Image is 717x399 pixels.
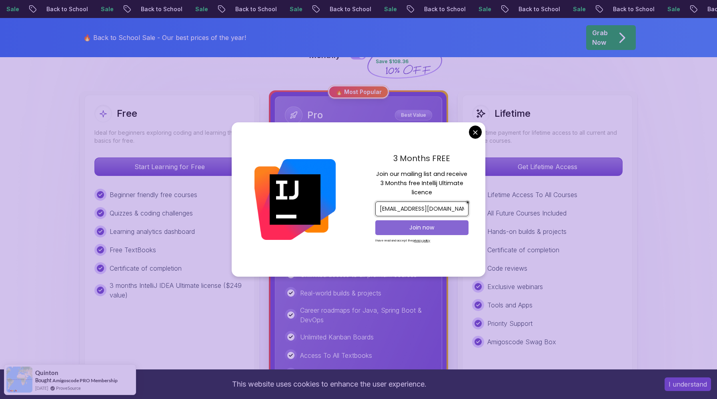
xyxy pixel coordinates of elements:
a: Amigoscode PRO Membership [52,377,118,383]
p: Learning analytics dashboard [110,227,195,236]
img: provesource social proof notification image [6,367,32,393]
p: Sale [471,5,497,13]
p: Back to School [605,5,660,13]
p: Back to School [228,5,282,13]
p: Amigoscode Swag Box [487,337,556,347]
a: Get Lifetime Access [472,163,623,171]
a: Start Learning for Free [94,163,245,171]
button: Accept cookies [665,377,711,391]
p: Real-world builds & projects [300,288,381,298]
span: Quinton [35,369,58,376]
p: Start Learning for Free [95,158,244,176]
p: Best Value [396,111,431,119]
span: [DATE] [35,385,48,391]
p: Certificate of completion [110,263,182,273]
p: Priority Support [487,319,533,328]
p: 3 months IntelliJ IDEA Ultimate license ($249 value) [110,281,245,300]
p: Tools and Apps [487,300,533,310]
p: 🔥 Back to School Sale - Our best prices of the year! [83,33,246,42]
p: Back to School [511,5,565,13]
button: Start Learning for Free [94,158,245,176]
p: Sale [188,5,213,13]
p: Code reviews [487,263,527,273]
button: Get Lifetime Access [472,158,623,176]
p: Sale [565,5,591,13]
h2: Free [117,107,137,120]
p: All Future Courses Included [487,208,567,218]
p: Access To Private Exclusive Community [300,369,417,379]
p: Back to School [417,5,471,13]
p: Beginner friendly free courses [110,190,197,199]
p: Get Lifetime Access [473,158,622,176]
p: Quizzes & coding challenges [110,208,193,218]
p: Back to School [133,5,188,13]
h2: Lifetime [495,107,531,120]
p: Back to School [322,5,377,13]
p: Career roadmaps for Java, Spring Boot & DevOps [300,305,432,325]
p: Exclusive webinars [487,282,543,291]
p: Sale [377,5,402,13]
p: Lifetime Access To All Courses [487,190,577,199]
p: Ideal for beginners exploring coding and learning the basics for free. [94,129,245,145]
span: Bought [35,377,52,383]
div: This website uses cookies to enhance the user experience. [6,375,653,393]
p: Access To All Textbooks [300,351,372,360]
p: Free TextBooks [110,245,156,255]
p: Grab Now [592,28,608,47]
p: Hands-on builds & projects [487,227,567,236]
p: Sale [282,5,308,13]
p: Unlimited Kanban Boards [300,332,374,342]
p: One-time payment for lifetime access to all current and future courses. [472,129,623,145]
p: Sale [660,5,685,13]
a: ProveSource [56,385,81,391]
p: Back to School [39,5,93,13]
p: Certificate of completion [487,245,559,255]
h2: Pro [307,109,323,122]
p: Sale [93,5,119,13]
